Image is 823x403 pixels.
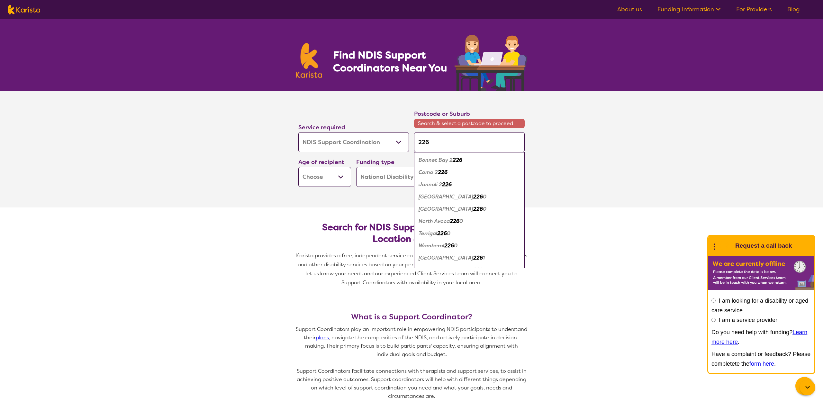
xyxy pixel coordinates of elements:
div: Jannali 2226 [417,179,521,191]
em: [GEOGRAPHIC_DATA] [419,206,473,212]
em: 226 [450,218,459,224]
em: 1 [483,267,485,273]
span: Karista provides a free, independent service connecting you with NDIS Support Coordinators and ot... [296,252,529,286]
em: 0 [447,230,450,237]
em: 0 [459,218,463,224]
em: 226 [438,169,448,176]
em: 226 [437,230,447,237]
div: Terrigal 2260 [417,227,521,240]
div: Wamberal 2260 [417,240,521,252]
em: 226 [473,267,483,273]
h2: Search for NDIS Support Coordinators by Location & Needs [303,222,520,245]
em: [GEOGRAPHIC_DATA] [419,267,473,273]
img: Karista [719,239,731,252]
span: Search & select a postcode to proceed [414,119,525,128]
a: Funding Information [657,5,721,13]
em: 226 [473,206,483,212]
em: 226 [444,242,454,249]
div: Bonnet Bay 2226 [417,154,521,166]
p: Support Coordinators play an important role in empowering NDIS participants to understand their ,... [296,325,527,359]
label: I am a service provider [719,317,777,323]
em: 1 [483,254,485,261]
div: Forresters Beach 2260 [417,203,521,215]
em: 226 [473,254,483,261]
label: I am looking for a disability or aged care service [711,298,808,314]
input: Type [414,132,525,152]
a: Blog [787,5,800,13]
div: Bay Village 2261 [417,264,521,276]
a: About us [617,5,642,13]
div: Bateau Bay 2261 [417,252,521,264]
em: [GEOGRAPHIC_DATA] [419,254,473,261]
em: 0 [454,242,457,249]
div: North Avoca 2260 [417,215,521,227]
em: Como 2 [419,169,438,176]
h3: What is a Support Coordinator? [296,312,527,321]
label: Postcode or Suburb [414,110,470,118]
img: Karista logo [296,43,322,78]
em: Jannali 2 [419,181,442,188]
em: North Avoca [419,218,450,224]
a: plans [316,334,329,341]
img: Karista offline chat form to request call back [708,256,814,290]
em: Bonnet Bay 2 [419,157,453,163]
p: Do you need help with funding? . [711,327,811,347]
em: 226 [453,157,462,163]
em: Terrigal [419,230,437,237]
em: Wamberal [419,242,444,249]
img: support-coordination [455,35,527,91]
em: 226 [442,181,452,188]
p: Have a complaint or feedback? Please completete the . [711,349,811,369]
div: Como 2226 [417,166,521,179]
label: Age of recipient [298,158,344,166]
em: 0 [483,206,486,212]
h1: Request a call back [735,241,792,251]
h1: Find NDIS Support Coordinators Near You [333,49,452,74]
button: Channel Menu [795,377,813,395]
em: 226 [473,193,483,200]
em: 0 [483,193,486,200]
p: Support Coordinators facilitate connections with therapists and support services, to assist in ac... [296,367,527,400]
a: form here [749,361,774,367]
div: Erina Heights 2260 [417,191,521,203]
img: Karista logo [8,5,40,14]
em: [GEOGRAPHIC_DATA] [419,193,473,200]
a: For Providers [736,5,772,13]
label: Funding type [356,158,394,166]
label: Service required [298,124,345,131]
